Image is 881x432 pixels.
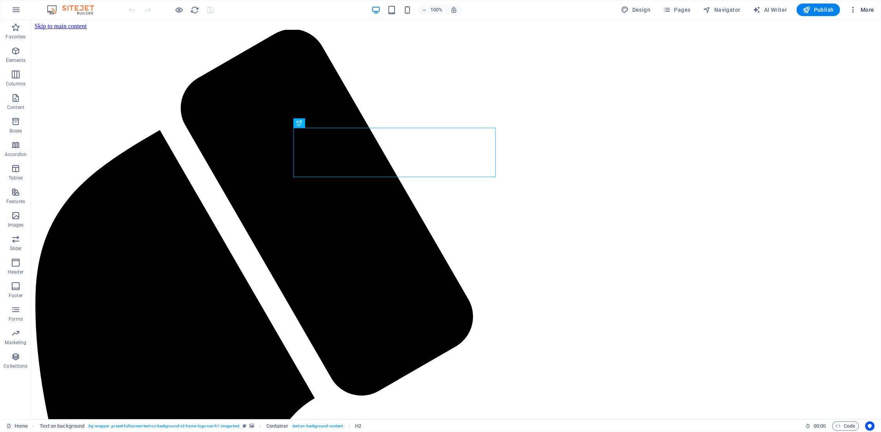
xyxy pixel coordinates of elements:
[865,421,875,431] button: Usercentrics
[10,245,22,252] p: Slider
[6,198,25,205] p: Features
[419,5,446,15] button: 100%
[9,292,23,299] p: Footer
[832,421,859,431] button: Code
[9,128,22,134] p: Boxes
[243,424,246,428] i: This element is a customizable preset
[660,4,694,16] button: Pages
[5,339,26,346] p: Marketing
[9,316,23,322] p: Forms
[618,4,654,16] button: Design
[750,4,790,16] button: AI Writer
[797,4,840,16] button: Publish
[45,5,104,15] img: Editor Logo
[700,4,744,16] button: Navigator
[5,34,25,40] p: Favorites
[6,81,25,87] p: Columns
[355,421,362,431] span: Click to select. Double-click to edit
[175,5,184,15] button: Click here to leave preview mode and continue editing
[8,269,24,275] p: Header
[430,5,443,15] h6: 100%
[5,151,27,158] p: Accordion
[819,423,820,429] span: :
[3,3,55,10] a: Skip to main content
[6,57,26,64] p: Elements
[846,4,877,16] button: More
[191,5,200,15] i: Reload page
[703,6,741,14] span: Navigator
[621,6,651,14] span: Design
[6,421,28,431] a: Click to cancel selection. Double-click to open Pages
[87,421,239,431] span: . bg-wrapper .preset-fullscreen-text-on-background-v2-home-logo-nav-h1-image-text
[291,421,343,431] span: . text-on-background-content
[8,222,24,228] p: Images
[803,6,834,14] span: Publish
[9,175,23,181] p: Tables
[753,6,787,14] span: AI Writer
[663,6,690,14] span: Pages
[7,104,24,111] p: Content
[836,421,856,431] span: Code
[4,363,27,369] p: Collections
[40,421,85,431] span: Click to select. Double-click to edit
[249,424,254,428] i: This element contains a background
[814,421,826,431] span: 00 00
[805,421,826,431] h6: Session time
[190,5,200,15] button: reload
[40,421,362,431] nav: breadcrumb
[850,6,874,14] span: More
[266,421,288,431] span: Click to select. Double-click to edit
[451,6,458,13] i: On resize automatically adjust zoom level to fit chosen device.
